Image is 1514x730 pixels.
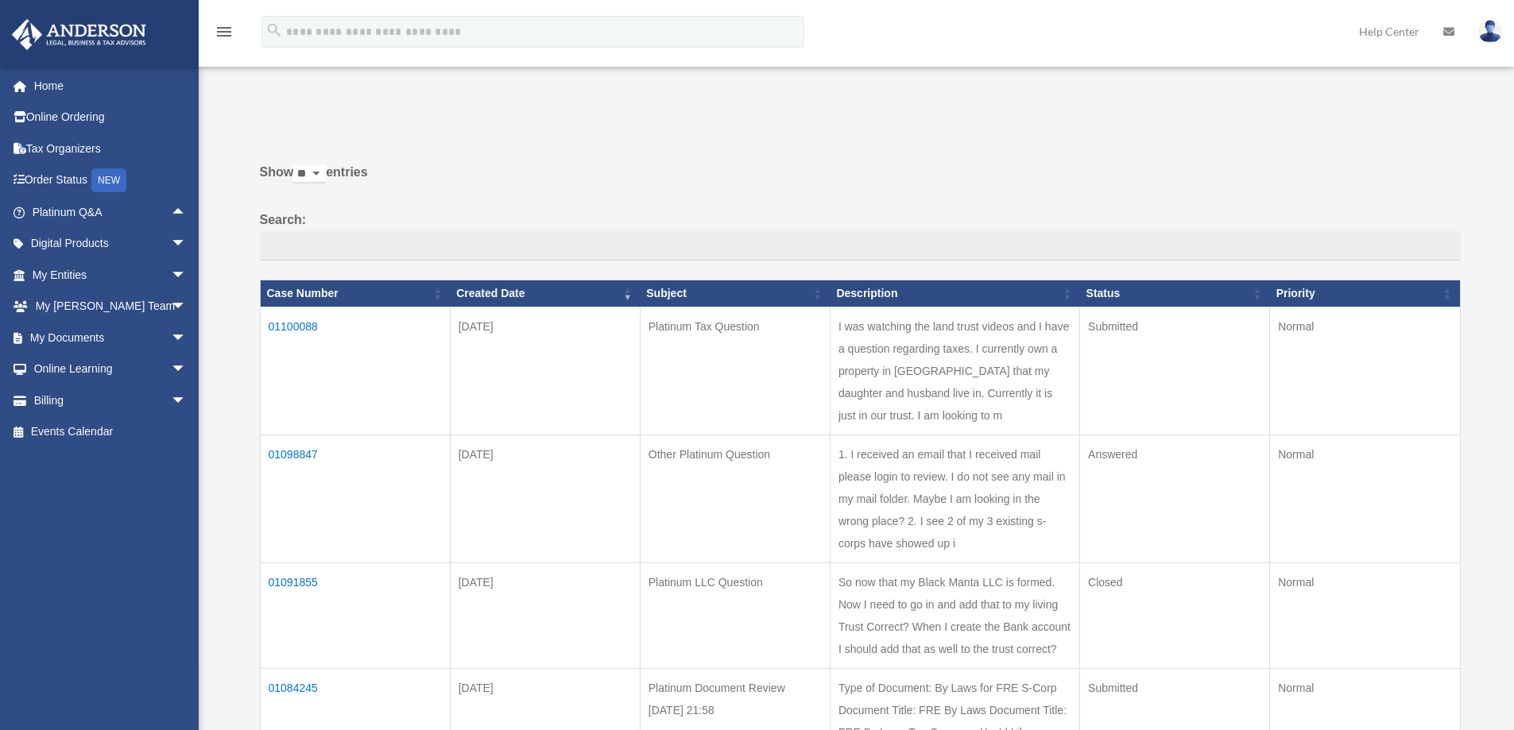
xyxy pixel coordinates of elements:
[640,307,830,435] td: Platinum Tax Question
[450,562,640,668] td: [DATE]
[91,168,126,192] div: NEW
[450,280,640,307] th: Created Date: activate to sort column ascending
[1080,562,1270,668] td: Closed
[11,322,211,353] a: My Documentsarrow_drop_down
[640,435,830,562] td: Other Platinum Question
[1080,435,1270,562] td: Answered
[640,280,830,307] th: Subject: activate to sort column ascending
[171,322,203,354] span: arrow_drop_down
[1270,562,1460,668] td: Normal
[1270,280,1460,307] th: Priority: activate to sort column ascending
[11,259,211,291] a: My Entitiesarrow_drop_down
[171,384,203,417] span: arrow_drop_down
[11,416,211,448] a: Events Calendar
[11,353,211,385] a: Online Learningarrow_drop_down
[171,353,203,386] span: arrow_drop_down
[215,22,234,41] i: menu
[830,562,1079,668] td: So now that my Black Manta LLC is formed. Now I need to go in and add that to my living Trust Cor...
[11,384,211,416] a: Billingarrow_drop_down
[265,21,283,39] i: search
[830,280,1079,307] th: Description: activate to sort column ascending
[450,307,640,435] td: [DATE]
[171,228,203,261] span: arrow_drop_down
[260,435,450,562] td: 01098847
[11,133,211,164] a: Tax Organizers
[1080,280,1270,307] th: Status: activate to sort column ascending
[260,161,1461,199] label: Show entries
[260,280,450,307] th: Case Number: activate to sort column ascending
[450,435,640,562] td: [DATE]
[11,102,211,133] a: Online Ordering
[11,164,211,197] a: Order StatusNEW
[11,291,211,323] a: My [PERSON_NAME] Teamarrow_drop_down
[260,209,1461,261] label: Search:
[293,165,326,183] select: Showentries
[215,28,234,41] a: menu
[11,196,203,228] a: Platinum Q&Aarrow_drop_up
[1270,307,1460,435] td: Normal
[1080,307,1270,435] td: Submitted
[260,231,1461,261] input: Search:
[7,19,151,50] img: Anderson Advisors Platinum Portal
[830,307,1079,435] td: I was watching the land trust videos and I have a question regarding taxes. I currently own a pro...
[260,307,450,435] td: 01100088
[1270,435,1460,562] td: Normal
[11,228,211,260] a: Digital Productsarrow_drop_down
[1478,20,1502,43] img: User Pic
[11,70,211,102] a: Home
[640,562,830,668] td: Platinum LLC Question
[830,435,1079,562] td: 1. I received an email that I received mail please login to review. I do not see any mail in my m...
[171,259,203,292] span: arrow_drop_down
[171,291,203,323] span: arrow_drop_down
[171,196,203,229] span: arrow_drop_up
[260,562,450,668] td: 01091855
